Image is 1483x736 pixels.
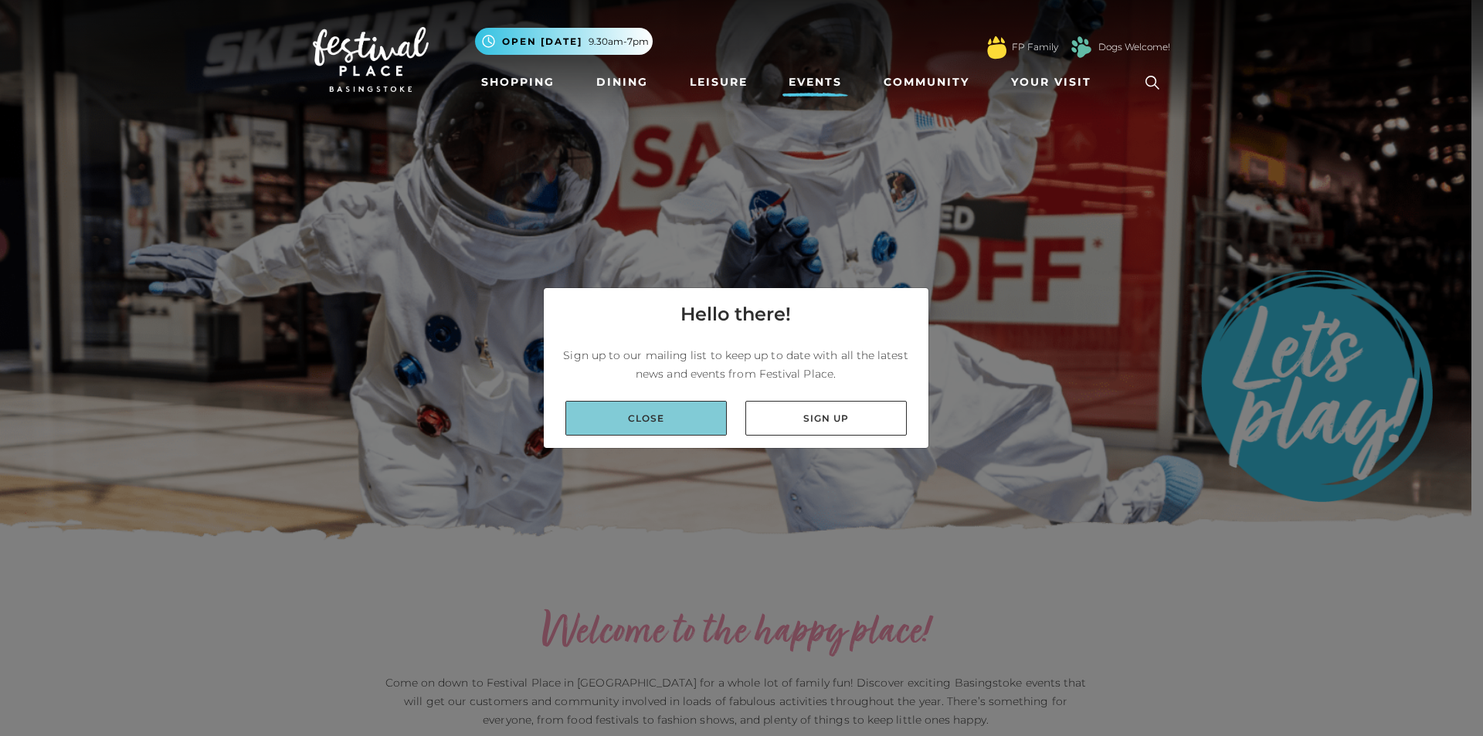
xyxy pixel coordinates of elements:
[556,346,916,383] p: Sign up to our mailing list to keep up to date with all the latest news and events from Festival ...
[1011,74,1091,90] span: Your Visit
[475,28,653,55] button: Open [DATE] 9.30am-7pm
[684,68,754,97] a: Leisure
[589,35,649,49] span: 9.30am-7pm
[745,401,907,436] a: Sign up
[502,35,582,49] span: Open [DATE]
[1012,40,1058,54] a: FP Family
[565,401,727,436] a: Close
[1098,40,1170,54] a: Dogs Welcome!
[782,68,848,97] a: Events
[313,27,429,92] img: Festival Place Logo
[475,68,561,97] a: Shopping
[590,68,654,97] a: Dining
[1005,68,1105,97] a: Your Visit
[877,68,976,97] a: Community
[680,300,791,328] h4: Hello there!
